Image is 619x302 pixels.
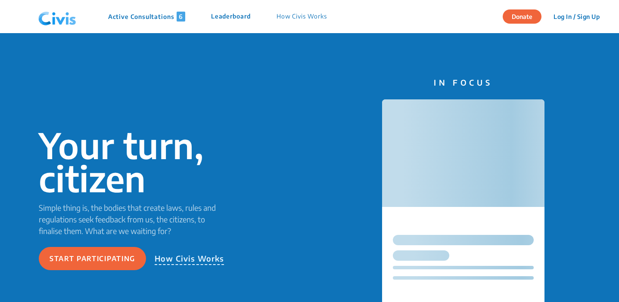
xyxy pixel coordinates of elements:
[503,12,548,20] a: Donate
[108,12,185,22] p: Active Consultations
[35,4,80,30] img: navlogo.png
[382,77,544,88] p: IN FOCUS
[277,12,327,22] p: How Civis Works
[39,202,228,237] p: Simple thing is, the bodies that create laws, rules and regulations seek feedback from us, the ci...
[177,12,185,22] span: 6
[39,129,228,195] p: Your turn, citizen
[39,247,146,270] button: Start participating
[211,12,251,22] p: Leaderboard
[548,10,605,23] button: Log In / Sign Up
[155,253,224,265] p: How Civis Works
[503,9,541,24] button: Donate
